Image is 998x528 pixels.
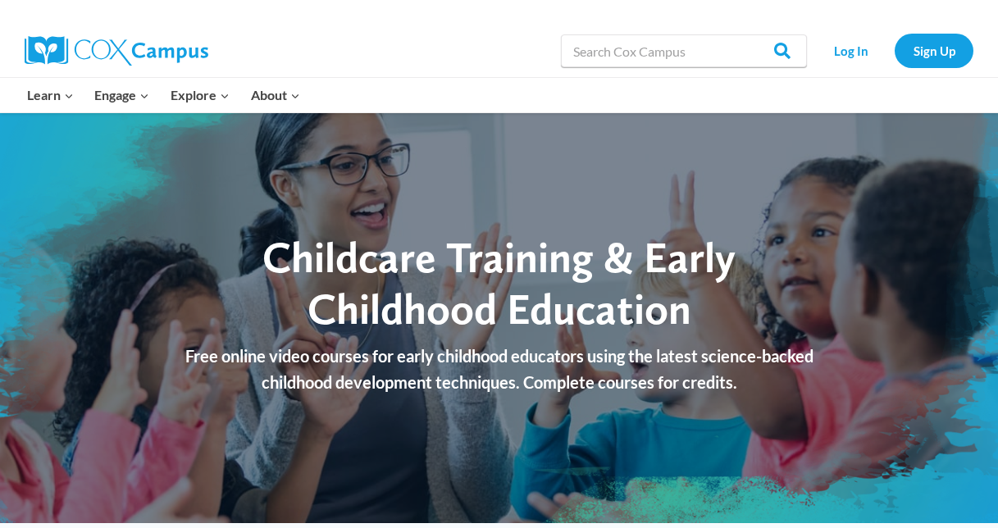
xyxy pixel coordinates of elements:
[171,84,230,106] span: Explore
[561,34,807,67] input: Search Cox Campus
[262,231,736,334] span: Childcare Training & Early Childhood Education
[895,34,973,67] a: Sign Up
[94,84,149,106] span: Engage
[815,34,886,67] a: Log In
[815,34,973,67] nav: Secondary Navigation
[251,84,300,106] span: About
[16,78,310,112] nav: Primary Navigation
[25,36,208,66] img: Cox Campus
[27,84,74,106] span: Learn
[167,343,832,395] p: Free online video courses for early childhood educators using the latest science-backed childhood...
